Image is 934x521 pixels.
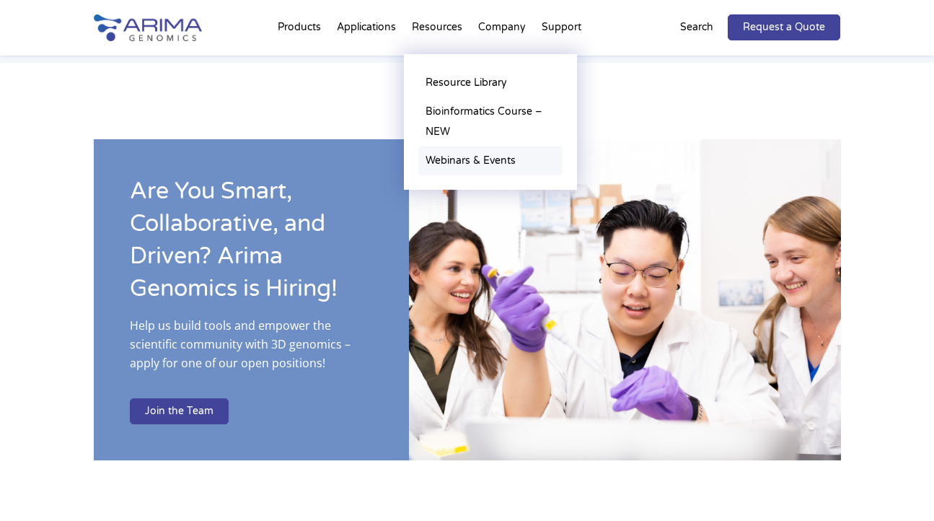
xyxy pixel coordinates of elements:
h2: Are You Smart, Collaborative, and Driven? Arima Genomics is Hiring! [130,175,373,316]
p: Help us build tools and empower the scientific community with 3D genomics – apply for one of our ... [130,316,373,384]
img: Arima-Genomics-logo [94,14,202,41]
a: Request a Quote [728,14,840,40]
a: Resource Library [418,69,563,97]
img: IMG_2073.jpg [409,139,841,460]
p: Search [680,18,713,37]
a: Bioinformatics Course – NEW [418,97,563,146]
a: Webinars & Events [418,146,563,175]
a: Join the Team [130,398,229,424]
